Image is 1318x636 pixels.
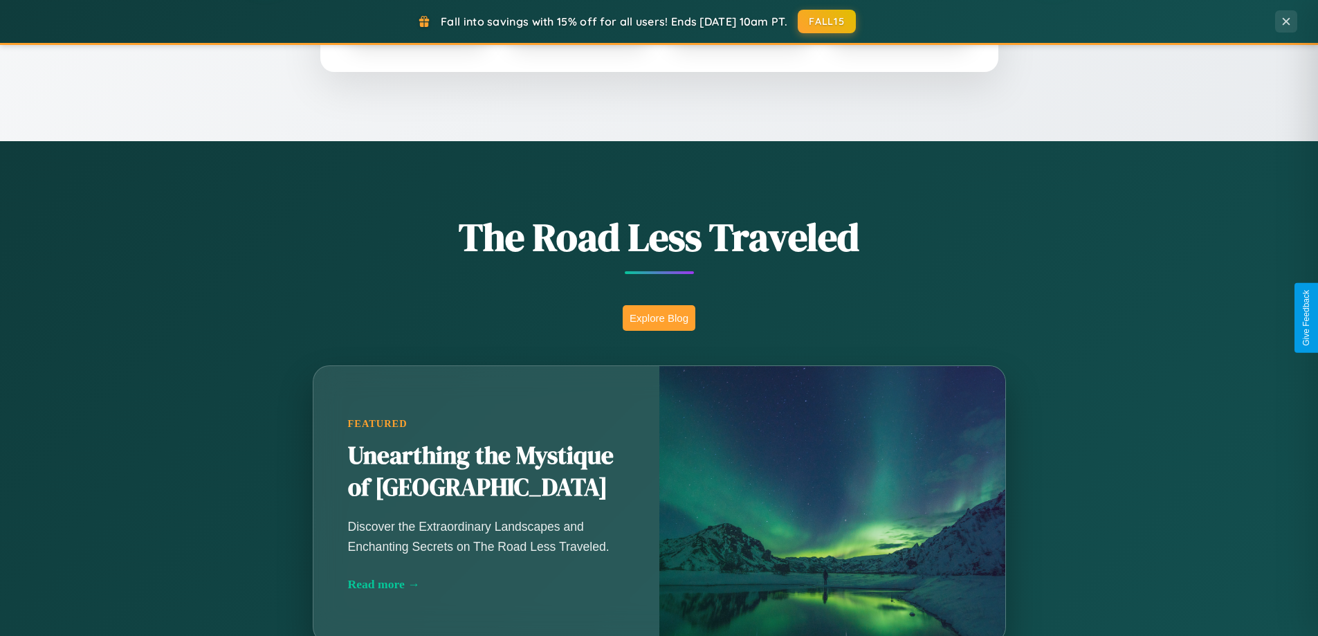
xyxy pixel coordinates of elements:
h2: Unearthing the Mystique of [GEOGRAPHIC_DATA] [348,440,625,504]
span: Fall into savings with 15% off for all users! Ends [DATE] 10am PT. [441,15,787,28]
div: Featured [348,418,625,430]
div: Give Feedback [1301,290,1311,346]
h1: The Road Less Traveled [244,210,1074,264]
button: FALL15 [798,10,856,33]
button: Explore Blog [623,305,695,331]
div: Read more → [348,577,625,592]
p: Discover the Extraordinary Landscapes and Enchanting Secrets on The Road Less Traveled. [348,517,625,556]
